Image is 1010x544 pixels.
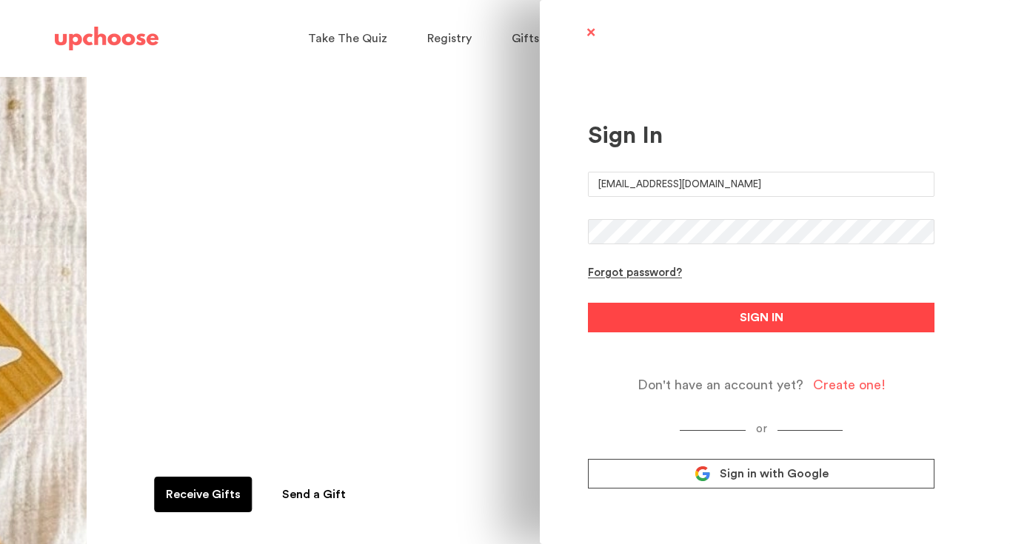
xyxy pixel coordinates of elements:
[720,466,829,481] span: Sign in with Google
[588,303,934,332] button: SIGN IN
[588,121,934,150] div: Sign In
[746,423,777,434] span: or
[588,172,934,197] input: E-mail
[588,459,934,488] a: Sign in with Google
[638,377,803,394] span: Don't have an account yet?
[588,266,682,281] div: Forgot password?
[740,309,783,326] span: SIGN IN
[813,377,886,394] div: Create one!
